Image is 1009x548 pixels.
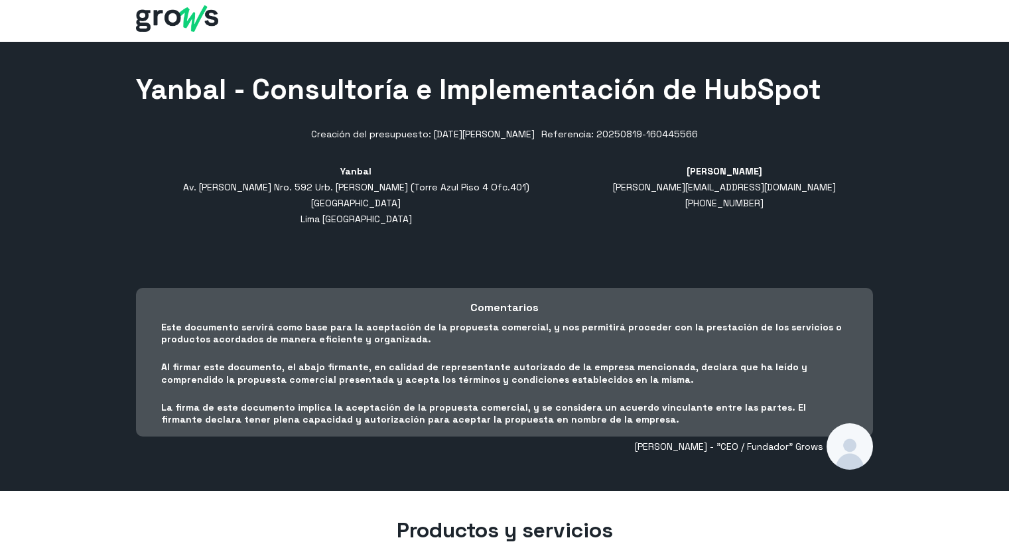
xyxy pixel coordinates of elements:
[161,301,848,314] h3: Comentarios
[136,517,873,543] h2: Productos y servicios
[161,401,848,425] p: La firma de este documento implica la aceptación de la propuesta comercial, y se considera un acu...
[136,5,218,32] img: Grows
[340,165,371,177] b: Yanbal
[541,126,698,142] div: Referencia: 20250819-160445566
[183,179,529,227] address: Av. [PERSON_NAME] Nro. 592 Urb. [PERSON_NAME] (Torre Azul Piso 4 Ofc.401) [GEOGRAPHIC_DATA] Lima ...
[311,126,535,142] div: Creación del presupuesto: [DATE][PERSON_NAME]
[161,361,848,385] p: Al firmar este documento, el abajo firmante, en calidad de representante autorizado de la empresa...
[685,197,764,209] span: [PHONE_NUMBER]
[161,321,848,345] p: Este documento servirá como base para la aceptación de la propuesta comercial, y nos permitirá pr...
[827,423,873,470] img: Sender avatar
[136,423,873,470] div: [PERSON_NAME] - "CEO / Fundador" Grows
[687,165,762,177] b: [PERSON_NAME]
[613,181,836,193] span: [PERSON_NAME][EMAIL_ADDRESS][DOMAIN_NAME]
[136,72,873,107] h1: Yanbal - Consultoría e Implementación de HubSpot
